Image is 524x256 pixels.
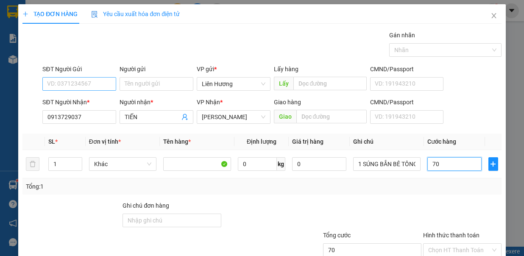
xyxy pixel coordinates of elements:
input: Dọc đường [293,77,367,90]
span: SL [48,138,55,145]
th: Ghi chú [350,134,424,150]
input: Dọc đường [296,110,367,123]
span: TẠO ĐƠN HÀNG [22,11,78,17]
span: Giá trị hàng [292,138,323,145]
span: Tổng cước [323,232,351,239]
div: VP gửi [197,64,270,74]
span: VP Nhận [197,99,220,106]
span: plus [22,11,28,17]
div: SĐT Người Nhận [42,97,116,107]
span: close [491,12,497,19]
span: Khác [94,158,152,170]
span: Lấy hàng [274,66,298,72]
span: Yêu cầu xuất hóa đơn điện tử [91,11,180,17]
span: Giao hàng [274,99,301,106]
div: SĐT Người Gửi [42,64,116,74]
span: Lấy [274,77,293,90]
div: Người nhận [120,97,193,107]
div: CMND/Passport [370,64,444,74]
div: CMND/Passport [370,97,444,107]
label: Hình thức thanh toán [423,232,479,239]
span: Tên hàng [163,138,191,145]
button: plus [488,157,498,171]
button: Close [482,4,506,28]
img: icon [91,11,98,18]
span: Liên Hương [202,78,265,90]
div: Tổng: 1 [26,182,203,191]
div: Người gửi [120,64,193,74]
input: VD: Bàn, Ghế [163,157,231,171]
span: Định lượng [247,138,276,145]
input: Ghi chú đơn hàng [123,214,221,227]
span: plus [489,161,498,167]
span: kg [277,157,285,171]
span: Đơn vị tính [89,138,121,145]
label: Gán nhãn [389,32,415,39]
span: Giao [274,110,296,123]
input: Ghi Chú [353,157,421,171]
span: SARA [202,111,265,123]
input: 0 [292,157,346,171]
label: Ghi chú đơn hàng [123,202,169,209]
button: delete [26,157,39,171]
span: user-add [181,114,188,120]
span: Cước hàng [427,138,456,145]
